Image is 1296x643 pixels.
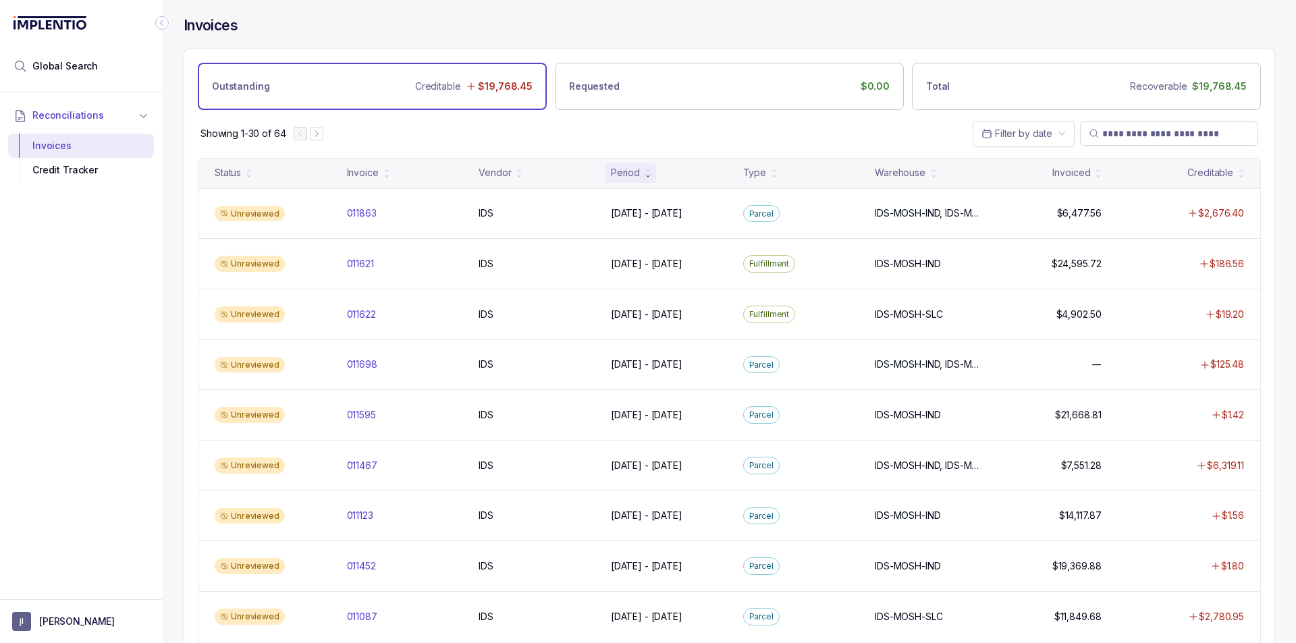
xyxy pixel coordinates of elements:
[19,158,143,182] div: Credit Tracker
[749,308,790,321] p: Fulfillment
[875,358,980,371] p: IDS-MOSH-IND, IDS-MOSH-SLC
[200,127,286,140] div: Remaining page entries
[875,257,940,271] p: IDS-MOSH-IND
[347,509,373,522] p: 011123
[347,257,374,271] p: 011621
[215,357,285,373] div: Unreviewed
[215,306,285,323] div: Unreviewed
[749,358,774,372] p: Parcel
[861,80,890,93] p: $0.00
[749,459,774,472] p: Parcel
[1059,509,1102,522] p: $14,117.87
[479,308,493,321] p: IDS
[749,207,774,221] p: Parcel
[1222,408,1244,422] p: $1.42
[1222,509,1244,522] p: $1.56
[12,612,150,631] button: User initials[PERSON_NAME]
[479,206,493,220] p: IDS
[8,101,154,130] button: Reconciliations
[184,16,238,35] h4: Invoices
[749,408,774,422] p: Parcel
[310,127,323,140] button: Next Page
[611,610,682,623] p: [DATE] - [DATE]
[347,408,376,422] p: 011595
[1221,559,1244,573] p: $1.80
[415,80,461,93] p: Creditable
[749,610,774,623] p: Parcel
[1052,166,1090,179] div: Invoiced
[1198,206,1244,220] p: $2,676.40
[875,610,942,623] p: IDS-MOSH-SLC
[611,166,640,179] div: Period
[1187,166,1233,179] div: Creditable
[611,358,682,371] p: [DATE] - [DATE]
[1210,358,1244,371] p: $125.48
[926,80,950,93] p: Total
[347,308,376,321] p: 011622
[875,559,940,573] p: IDS-MOSH-IND
[875,408,940,422] p: IDS-MOSH-IND
[749,257,790,271] p: Fulfillment
[1092,358,1102,371] p: —
[973,121,1075,146] button: Date Range Picker
[215,206,285,222] div: Unreviewed
[611,308,682,321] p: [DATE] - [DATE]
[611,509,682,522] p: [DATE] - [DATE]
[1207,459,1244,472] p: $6,319.11
[1192,80,1247,93] p: $19,768.45
[611,559,682,573] p: [DATE] - [DATE]
[347,358,377,371] p: 011698
[479,166,511,179] div: Vendor
[32,109,104,122] span: Reconciliations
[215,407,285,423] div: Unreviewed
[743,166,766,179] div: Type
[1054,610,1102,623] p: $11,849.68
[8,131,154,186] div: Reconciliations
[479,408,493,422] p: IDS
[1061,459,1102,472] p: $7,551.28
[1216,308,1244,321] p: $19.20
[875,459,980,472] p: IDS-MOSH-IND, IDS-MOSH-SLC
[1052,559,1102,573] p: $19,369.88
[611,408,682,422] p: [DATE] - [DATE]
[347,166,379,179] div: Invoice
[347,206,377,220] p: 011863
[479,257,493,271] p: IDS
[215,609,285,625] div: Unreviewed
[1056,308,1102,321] p: $4,902.50
[478,80,533,93] p: $19,768.45
[12,612,31,631] span: User initials
[19,134,143,158] div: Invoices
[611,459,682,472] p: [DATE] - [DATE]
[39,615,115,628] p: [PERSON_NAME]
[749,509,774,523] p: Parcel
[1057,206,1102,220] p: $6,477.56
[479,509,493,522] p: IDS
[1052,257,1102,271] p: $24,595.72
[981,127,1052,140] search: Date Range Picker
[200,127,286,140] p: Showing 1-30 of 64
[1199,610,1244,623] p: $2,780.95
[995,128,1052,139] span: Filter by date
[1055,408,1102,422] p: $21,668.81
[347,459,377,472] p: 011467
[215,256,285,272] div: Unreviewed
[154,15,170,31] div: Collapse Icon
[875,206,980,220] p: IDS-MOSH-IND, IDS-MOSH-SLC
[569,80,620,93] p: Requested
[215,558,285,574] div: Unreviewed
[32,59,98,73] span: Global Search
[347,610,377,623] p: 011087
[1130,80,1187,93] p: Recoverable
[875,308,942,321] p: IDS-MOSH-SLC
[611,257,682,271] p: [DATE] - [DATE]
[611,206,682,220] p: [DATE] - [DATE]
[215,508,285,524] div: Unreviewed
[212,80,269,93] p: Outstanding
[875,509,940,522] p: IDS-MOSH-IND
[479,610,493,623] p: IDS
[347,559,376,573] p: 011452
[479,358,493,371] p: IDS
[215,457,285,474] div: Unreviewed
[875,166,925,179] div: Warehouse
